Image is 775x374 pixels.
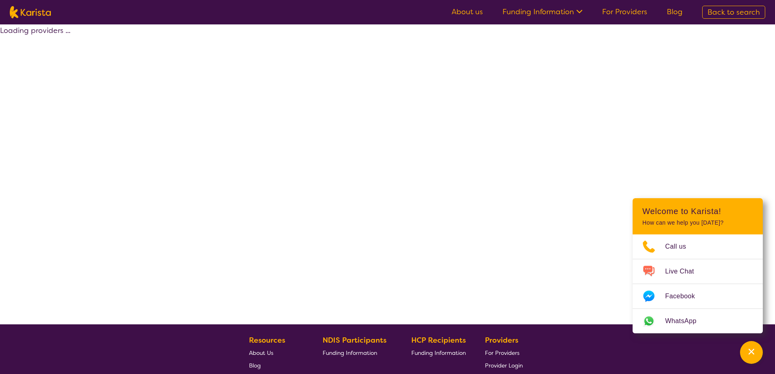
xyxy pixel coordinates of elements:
[249,335,285,345] b: Resources
[633,309,763,333] a: Web link opens in a new tab.
[485,346,523,359] a: For Providers
[249,346,303,359] a: About Us
[485,349,520,357] span: For Providers
[642,219,753,226] p: How can we help you [DATE]?
[633,198,763,333] div: Channel Menu
[665,241,696,253] span: Call us
[665,265,704,278] span: Live Chat
[702,6,765,19] a: Back to search
[411,349,466,357] span: Funding Information
[411,335,466,345] b: HCP Recipients
[323,349,377,357] span: Funding Information
[485,359,523,372] a: Provider Login
[707,7,760,17] span: Back to search
[249,359,303,372] a: Blog
[485,362,523,369] span: Provider Login
[452,7,483,17] a: About us
[665,315,706,327] span: WhatsApp
[502,7,583,17] a: Funding Information
[411,346,466,359] a: Funding Information
[642,206,753,216] h2: Welcome to Karista!
[602,7,647,17] a: For Providers
[667,7,683,17] a: Blog
[485,335,518,345] b: Providers
[10,6,51,18] img: Karista logo
[323,335,386,345] b: NDIS Participants
[633,234,763,333] ul: Choose channel
[249,362,261,369] span: Blog
[665,290,705,302] span: Facebook
[249,349,273,357] span: About Us
[323,346,393,359] a: Funding Information
[740,341,763,364] button: Channel Menu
